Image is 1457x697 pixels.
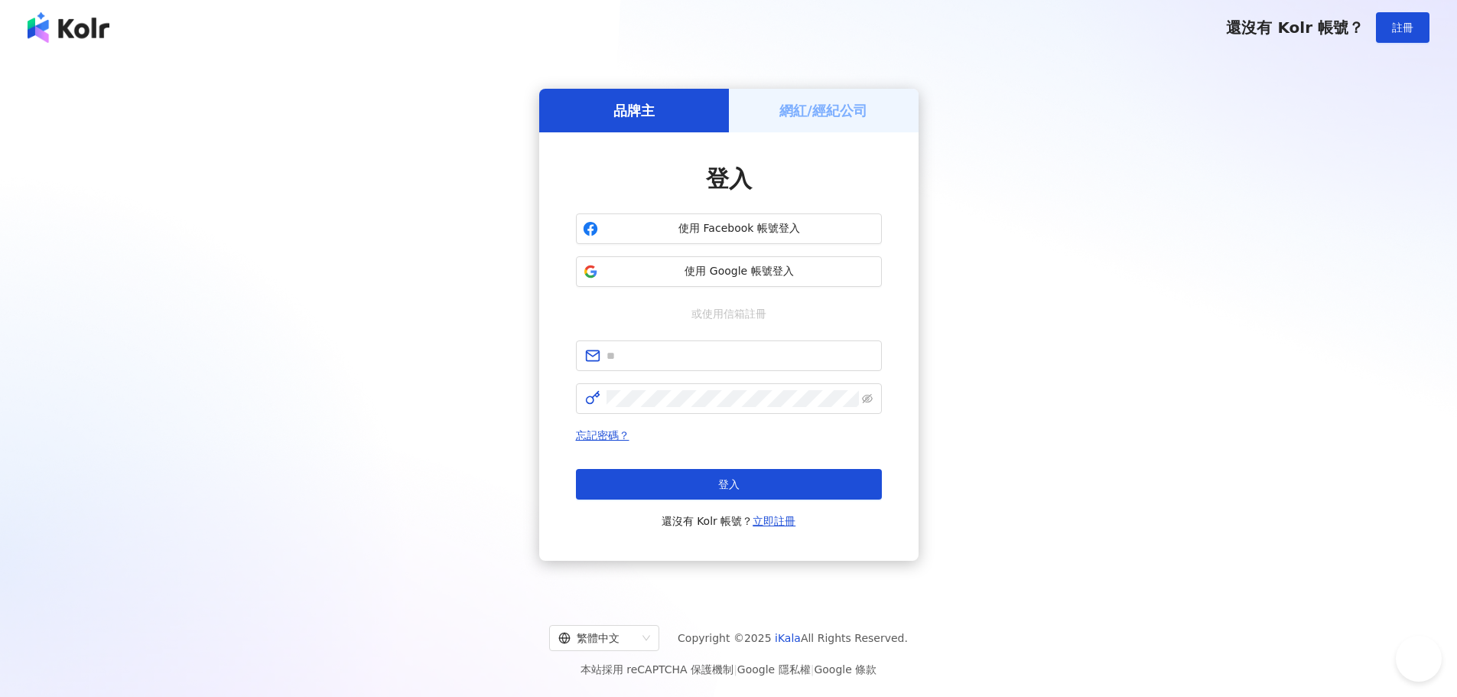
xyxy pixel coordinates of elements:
[576,256,882,287] button: 使用 Google 帳號登入
[1396,636,1442,682] iframe: Help Scout Beacon - Open
[576,469,882,500] button: 登入
[814,663,876,676] a: Google 條款
[733,663,737,676] span: |
[753,515,795,527] a: 立即註冊
[678,629,908,647] span: Copyright © 2025 All Rights Reserved.
[581,660,876,679] span: 本站採用 reCAPTCHA 保護機制
[779,101,867,120] h5: 網紅/經紀公司
[811,663,815,676] span: |
[737,663,811,676] a: Google 隱私權
[1226,18,1364,37] span: 還沒有 Kolr 帳號？
[775,632,801,644] a: iKala
[28,12,109,43] img: logo
[604,221,875,236] span: 使用 Facebook 帳號登入
[706,165,752,192] span: 登入
[1392,21,1413,34] span: 註冊
[576,213,882,244] button: 使用 Facebook 帳號登入
[718,478,740,490] span: 登入
[862,393,873,404] span: eye-invisible
[1376,12,1429,43] button: 註冊
[662,512,796,530] span: 還沒有 Kolr 帳號？
[681,305,777,322] span: 或使用信箱註冊
[576,429,629,441] a: 忘記密碼？
[558,626,636,650] div: 繁體中文
[613,101,655,120] h5: 品牌主
[604,264,875,279] span: 使用 Google 帳號登入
